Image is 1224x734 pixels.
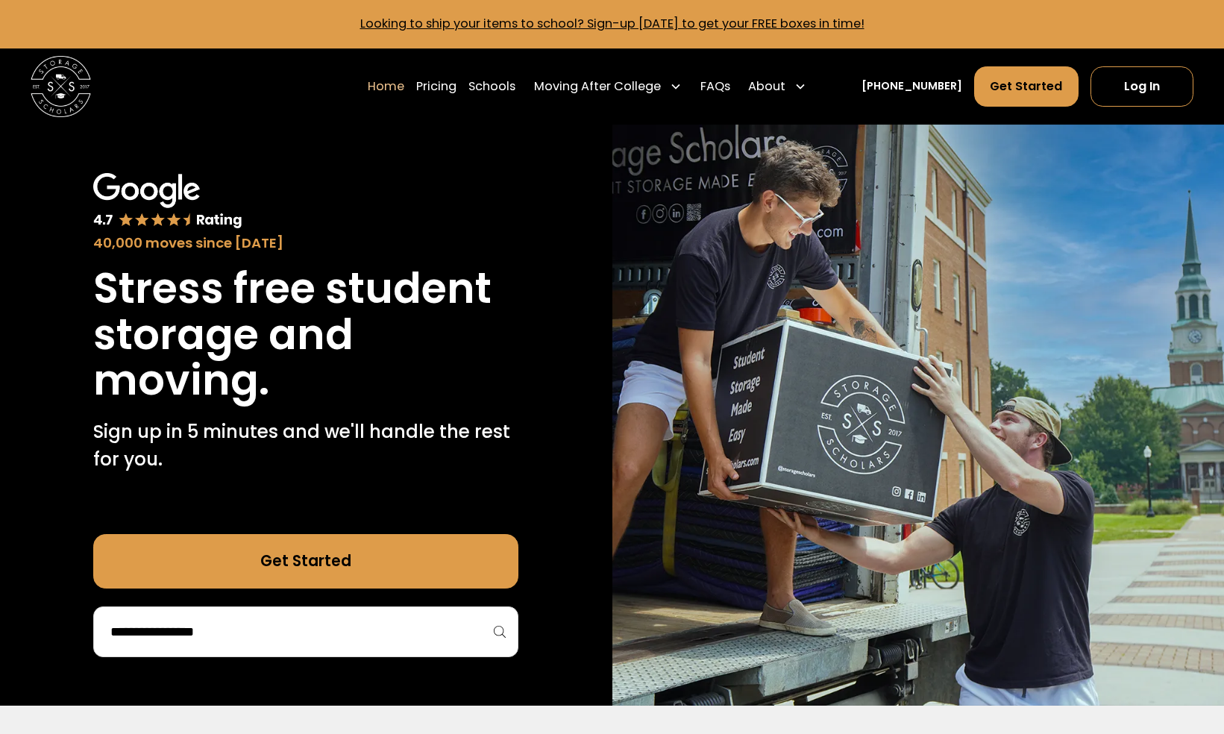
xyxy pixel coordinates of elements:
a: Log In [1090,66,1193,107]
div: About [748,78,785,95]
img: Google 4.7 star rating [93,173,242,230]
div: Moving After College [528,66,688,108]
a: Pricing [416,66,456,108]
a: Looking to ship your items to school? Sign-up [DATE] to get your FREE boxes in time! [360,15,864,32]
a: home [31,56,91,116]
h1: Stress free student storage and moving. [93,266,518,404]
a: [PHONE_NUMBER] [861,78,962,94]
p: Sign up in 5 minutes and we'll handle the rest for you. [93,418,518,473]
a: Home [368,66,404,108]
a: FAQs [700,66,730,108]
div: 40,000 moves since [DATE] [93,233,518,253]
div: Moving After College [534,78,661,95]
a: Get Started [974,66,1079,107]
a: Get Started [93,534,518,589]
img: Storage Scholars main logo [31,56,91,116]
a: Schools [468,66,515,108]
div: About [742,66,813,108]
